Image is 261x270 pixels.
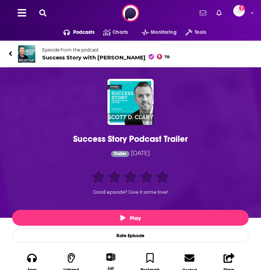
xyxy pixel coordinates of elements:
span: Logged in as megcassidy [233,5,245,17]
a: Show notifications dropdown [213,7,225,19]
a: Charts [94,27,128,38]
button: open menu [55,27,94,38]
span: Monitoring [151,27,176,37]
span: Episode from the podcast [42,47,169,53]
div: [DATE] [26,149,235,159]
a: Logged in as megcassidy [233,5,249,21]
button: open menu [177,27,206,38]
svg: Add a profile image [239,5,245,11]
a: Success Story with Scott D. ClaryEpisode from the podcastSuccess Story with [PERSON_NAME]78 [9,45,252,63]
span: Good episode? Give it some love! [93,189,168,195]
span: Podcasts [73,27,94,37]
a: Show notifications dropdown [197,7,209,19]
button: Play [12,210,249,226]
span: Success Story with [PERSON_NAME] [42,54,169,61]
span: 78 [164,55,169,59]
span: Play [120,215,141,221]
img: Success Story with Scott D. Clary [18,45,35,63]
div: Rate Episode [12,229,249,243]
img: Podchaser - Follow, Share and Rate Podcasts [122,4,139,22]
button: open menu [133,27,177,38]
span: Charts [112,27,128,37]
img: User Profile [233,5,245,17]
button: Show More Button [103,253,118,261]
span: Trailer [114,152,126,156]
span: Tools [195,27,206,37]
img: Success Story Podcast Trailer [107,79,154,125]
